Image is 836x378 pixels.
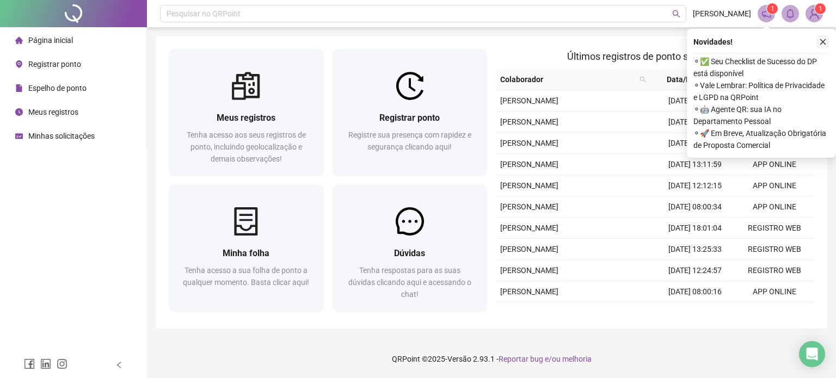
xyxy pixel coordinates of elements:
span: Registrar ponto [28,60,81,69]
span: instagram [57,358,67,369]
span: [PERSON_NAME] [500,266,558,275]
td: APP ONLINE [735,175,814,196]
span: ⚬ 🤖 Agente QR: sua IA no Departamento Pessoal [693,103,829,127]
span: 1 [771,5,774,13]
span: Colaborador [500,73,635,85]
span: facebook [24,358,35,369]
span: Dúvidas [394,248,425,258]
span: Registrar ponto [379,113,440,123]
span: schedule [15,132,23,140]
td: APP ONLINE [735,196,814,218]
a: Meus registrosTenha acesso aos seus registros de ponto, incluindo geolocalização e demais observa... [169,49,324,176]
span: [PERSON_NAME] [500,224,558,232]
span: Página inicial [28,36,73,45]
span: search [637,71,648,88]
span: search [672,10,680,18]
span: home [15,36,23,44]
td: [DATE] 08:00:34 [655,196,735,218]
span: [PERSON_NAME] [500,287,558,296]
span: Tenha acesso a sua folha de ponto a qualquer momento. Basta clicar aqui! [183,266,309,287]
span: Tenha respostas para as suas dúvidas clicando aqui e acessando o chat! [348,266,471,299]
td: APP ONLINE [735,154,814,175]
span: file [15,84,23,92]
span: Reportar bug e/ou melhoria [499,355,592,363]
td: REGISTRO WEB [735,218,814,239]
td: [DATE] 12:16:29 [655,90,735,111]
span: Data/Hora [655,73,715,85]
span: [PERSON_NAME] [500,245,558,253]
span: [PERSON_NAME] [500,139,558,147]
span: Registre sua presença com rapidez e segurança clicando aqui! [348,131,471,151]
span: [PERSON_NAME] [500,96,558,105]
td: [DATE] 13:11:59 [655,154,735,175]
span: 1 [819,5,822,13]
img: 94622 [806,5,822,22]
span: ⚬ 🚀 Em Breve, Atualização Obrigatória de Proposta Comercial [693,127,829,151]
span: Meus registros [28,108,78,116]
span: ⚬ ✅ Seu Checklist de Sucesso do DP está disponível [693,55,829,79]
td: [DATE] 08:00:24 [655,111,735,133]
span: notification [761,9,771,18]
td: REGISTRO WEB [735,260,814,281]
span: search [640,76,646,83]
span: Minha folha [223,248,269,258]
span: bell [785,9,795,18]
a: Minha folhaTenha acesso a sua folha de ponto a qualquer momento. Basta clicar aqui! [169,184,324,311]
span: Espelho de ponto [28,84,87,92]
span: Últimos registros de ponto sincronizados [567,51,743,62]
a: DúvidasTenha respostas para as suas dúvidas clicando aqui e acessando o chat! [333,184,488,311]
span: Tenha acesso aos seus registros de ponto, incluindo geolocalização e demais observações! [187,131,306,163]
sup: 1 [767,3,778,14]
span: ⚬ Vale Lembrar: Política de Privacidade e LGPD na QRPoint [693,79,829,103]
span: close [819,38,827,46]
td: APP ONLINE [735,281,814,302]
span: Meus registros [217,113,275,123]
span: Versão [447,355,471,363]
div: Open Intercom Messenger [799,341,825,367]
th: Data/Hora [650,69,728,90]
td: [DATE] 12:12:15 [655,175,735,196]
span: linkedin [40,358,51,369]
footer: QRPoint © 2025 - 2.93.1 - [147,340,836,378]
td: [DATE] 13:25:33 [655,239,735,260]
span: clock-circle [15,108,23,116]
span: [PERSON_NAME] [500,181,558,190]
span: [PERSON_NAME] [500,160,558,169]
span: left [115,361,123,369]
span: [PERSON_NAME] [500,202,558,211]
td: [DATE] 12:24:57 [655,260,735,281]
td: REGISTRO WEB [735,239,814,260]
sup: Atualize o seu contato no menu Meus Dados [815,3,826,14]
span: [PERSON_NAME] [693,8,751,20]
span: Novidades ! [693,36,733,48]
td: [DATE] 18:00:59 [655,133,735,154]
td: [DATE] 18:01:01 [655,302,735,324]
td: [DATE] 18:01:04 [655,218,735,239]
a: Registrar pontoRegistre sua presença com rapidez e segurança clicando aqui! [333,49,488,176]
span: Minhas solicitações [28,132,95,140]
td: [DATE] 08:00:16 [655,281,735,302]
span: environment [15,60,23,68]
td: REGISTRO WEB [735,302,814,324]
span: [PERSON_NAME] [500,117,558,126]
